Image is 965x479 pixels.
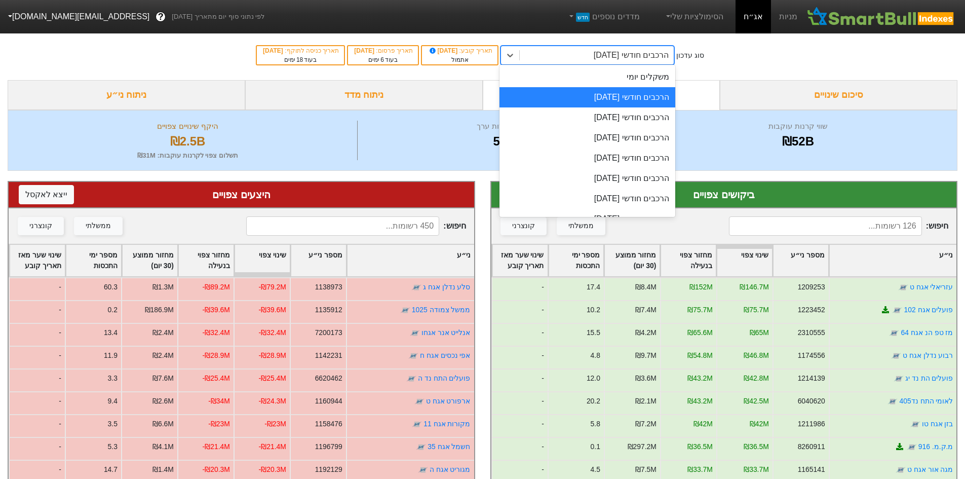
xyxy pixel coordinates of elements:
div: בעוד ימים [262,55,339,64]
div: ₪42M [693,419,712,429]
a: ממשל צמודה 1025 [412,306,471,314]
div: ₪297.2M [627,441,656,452]
div: -₪23M [264,419,286,429]
div: ₪4.2M [635,327,656,338]
img: tase link [895,465,905,475]
div: 6040620 [797,396,825,407]
a: סלע נדלן אגח ג [423,283,471,291]
div: מספר ניירות ערך [360,121,646,132]
div: ₪36.5M [744,441,769,452]
div: Toggle SortBy [122,245,177,276]
a: מז טפ הנ אגח 64 [901,328,953,337]
img: tase link [400,305,410,315]
div: 1223452 [797,305,825,315]
div: ₪1.4M [152,464,174,475]
a: ארפורט אגח ט [426,397,471,405]
div: - [491,437,548,460]
div: Toggle SortBy [235,245,290,276]
div: ₪146.7M [740,282,768,292]
input: 450 רשומות... [246,216,439,236]
div: 9.4 [108,396,118,407]
div: בעוד ימים [353,55,413,64]
a: פועלים הת נד יג [905,374,953,382]
div: -₪32.4M [203,327,230,338]
a: אפי נכסים אגח ח [420,351,471,359]
div: 20.2 [586,396,600,407]
div: ₪43.2M [687,396,713,407]
img: tase link [887,396,898,407]
span: [DATE] [428,47,459,54]
div: ₪42M [749,419,768,429]
div: 1196799 [315,441,342,452]
div: - [9,414,65,437]
div: 1165141 [797,464,825,475]
div: ביקושים צפויים [501,187,947,202]
div: הרכבים חודשי [DATE] [499,189,675,209]
div: -₪23M [208,419,230,429]
div: Toggle SortBy [10,245,65,276]
div: הרכבים חודשי [DATE] [499,168,675,189]
div: 15.5 [586,327,600,338]
div: 0.2 [108,305,118,315]
div: ₪7.2M [635,419,656,429]
div: - [491,300,548,323]
div: קונצרני [512,220,535,232]
div: 576 [360,132,646,151]
div: - [491,277,548,300]
div: 1158476 [315,419,342,429]
div: סיכום שינויים [720,80,957,110]
div: - [491,346,548,369]
img: tase link [412,419,422,429]
button: ממשלתי [557,217,605,235]
img: tase link [416,442,426,452]
div: Toggle SortBy [717,245,772,276]
div: ₪42.5M [744,396,769,407]
a: מקורות אגח 11 [423,420,470,428]
div: -₪39.6M [259,305,286,315]
img: tase link [893,374,903,384]
div: 0.1 [590,441,600,452]
div: ₪52B [652,132,944,151]
div: היקף שינויים צפויים [21,121,355,132]
div: ₪2.4M [152,327,174,338]
div: -₪20.3M [203,464,230,475]
div: - [9,346,65,369]
div: - [9,391,65,414]
a: עזריאלי אגח ט [909,283,953,291]
div: 2310555 [797,327,825,338]
div: Toggle SortBy [347,245,474,276]
div: ₪2.6M [152,396,174,407]
div: - [9,437,65,460]
div: -₪28.9M [203,350,230,361]
div: ₪7.4M [635,305,656,315]
a: לאומי התח נד405 [899,397,953,405]
span: [DATE] [354,47,376,54]
img: tase link [891,351,901,361]
div: 7200173 [315,327,342,338]
div: ₪1.3M [152,282,174,292]
a: מדדים נוספיםחדש [563,7,644,27]
div: Toggle SortBy [661,245,716,276]
div: ניתוח מדד [245,80,483,110]
div: -₪25.4M [203,373,230,384]
div: - [9,369,65,391]
a: הסימולציות שלי [660,7,728,27]
span: חיפוש : [729,216,948,236]
div: Toggle SortBy [773,245,828,276]
div: 1160944 [315,396,342,407]
button: קונצרני [500,217,547,235]
div: סוג עדכון [676,50,704,61]
div: 14.7 [104,464,118,475]
div: ביקושים והיצעים צפויים [483,80,720,110]
div: 4.8 [590,350,600,361]
div: תשלום צפוי לקרנות עוקבות : ₪31M [21,151,355,161]
a: פועלים אגח 102 [904,306,953,314]
div: 1192129 [315,464,342,475]
div: Toggle SortBy [829,245,956,276]
div: ₪2.5B [21,132,355,151]
div: -₪21.4M [259,441,286,452]
div: 6620462 [315,373,342,384]
span: 6 [380,56,384,63]
div: 1142231 [315,350,342,361]
div: תאריך כניסה לתוקף : [262,46,339,55]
